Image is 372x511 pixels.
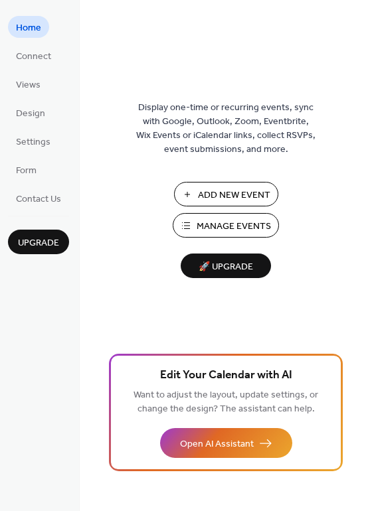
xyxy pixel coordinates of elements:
[16,50,51,64] span: Connect
[174,182,278,206] button: Add New Event
[16,107,45,121] span: Design
[8,159,45,181] a: Form
[181,254,271,278] button: 🚀 Upgrade
[8,73,48,95] a: Views
[16,192,61,206] span: Contact Us
[136,101,316,157] span: Display one-time or recurring events, sync with Google, Outlook, Zoom, Eventbrite, Wix Events or ...
[18,236,59,250] span: Upgrade
[16,164,37,178] span: Form
[8,16,49,38] a: Home
[8,102,53,123] a: Design
[16,78,41,92] span: Views
[8,130,58,152] a: Settings
[198,188,270,202] span: Add New Event
[173,213,279,238] button: Manage Events
[197,220,271,234] span: Manage Events
[16,135,50,149] span: Settings
[189,258,263,276] span: 🚀 Upgrade
[160,366,292,385] span: Edit Your Calendar with AI
[160,428,292,458] button: Open AI Assistant
[180,437,254,451] span: Open AI Assistant
[8,44,59,66] a: Connect
[8,187,69,209] a: Contact Us
[16,21,41,35] span: Home
[134,386,318,418] span: Want to adjust the layout, update settings, or change the design? The assistant can help.
[8,230,69,254] button: Upgrade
